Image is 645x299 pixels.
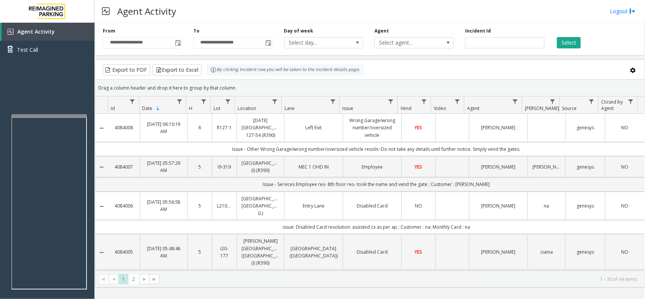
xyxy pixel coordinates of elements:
a: [GEOGRAPHIC_DATA] (I) (R390) [241,160,280,174]
span: Toggle popup [264,37,272,48]
a: Agent Filter Menu [510,96,520,107]
span: YES [415,249,422,255]
span: Lot [213,105,220,112]
a: NO [610,163,640,170]
span: Source [562,105,577,112]
a: Lane Filter Menu [328,96,338,107]
span: Toggle popup [173,37,182,48]
span: Issue [343,105,354,112]
a: [PERSON_NAME] [474,248,523,256]
img: pageIcon [102,2,110,20]
a: [PERSON_NAME] [474,124,523,131]
label: From [103,28,115,34]
a: 4084008 [113,124,135,131]
label: Incident Id [465,28,491,34]
label: To [193,28,200,34]
a: 5 [192,202,207,209]
span: NO [415,203,422,209]
a: genesys [570,163,600,170]
label: Day of week [284,28,314,34]
a: [DATE] 05:48:46 AM [145,245,183,259]
a: YES [406,124,430,131]
a: YES [406,248,430,256]
a: Agent Activity [2,23,94,41]
td: Issue - Monthly Issue Disabled Card resoln:-took details and vended as unable to take details pro... [108,270,645,284]
a: [DATE] 05:56:58 AM [145,198,183,213]
span: [PERSON_NAME] [525,105,559,112]
a: Wrong Garage/wrong number/oversized vehicle [348,117,397,139]
span: Select day... [285,37,347,48]
span: Select agent... [375,37,438,48]
a: Disabled Card [348,248,397,256]
span: Lane [285,105,295,112]
label: Agent [374,28,389,34]
a: MEC 1 OHD IN [289,163,338,170]
a: R127-1 [217,124,232,131]
a: L21086904 [217,202,232,209]
button: Export to Excel [152,64,202,76]
a: genesys [570,248,600,256]
a: Employee [348,163,397,170]
span: NO [621,203,628,209]
span: Closed by Agent [601,99,623,112]
a: 6 [192,124,207,131]
a: Collapse Details [95,249,108,256]
img: infoIcon.svg [210,67,217,73]
a: 5 [192,163,207,170]
span: Go to the last page [151,276,157,282]
td: Issue - Services Employee res- 8th floor res- took the name and vend the gate ; Customer : [PERSO... [108,177,645,191]
a: [DATE] [GEOGRAPHIC_DATA] 127-54 (R390) [241,117,280,139]
h3: Agent Activity [113,2,180,20]
div: Data table [95,96,645,271]
img: logout [630,7,636,15]
a: 4084007 [113,163,135,170]
span: Location [238,105,256,112]
a: I9-319 [217,163,232,170]
a: Location Filter Menu [270,96,280,107]
a: Video Filter Menu [452,96,462,107]
a: na [532,202,561,209]
a: Disabled Card [348,202,397,209]
span: Go to the next page [139,274,149,285]
span: Agent [467,105,479,112]
td: Issue - Other Wrong Garage/wrong number/oversized vehicle resoln:-Do not take any details until f... [108,142,645,156]
span: Agent Activity [17,28,55,35]
a: Source Filter Menu [586,96,597,107]
a: 4084005 [113,248,135,256]
button: Select [557,37,581,48]
a: Lot Filter Menu [223,96,233,107]
a: [PERSON_NAME] [474,202,523,209]
a: Vend Filter Menu [419,96,429,107]
a: genesys [570,202,600,209]
a: genesys [570,124,600,131]
a: [PERSON_NAME] [532,163,561,170]
span: H [189,105,193,112]
a: NO [610,202,640,209]
a: Issue Filter Menu [386,96,396,107]
div: Drag a column header and drop it here to group by that column [95,81,645,95]
span: Sortable [155,105,161,112]
a: YES [406,163,430,170]
a: Parker Filter Menu [548,96,558,107]
button: Export to PDF [103,64,150,76]
span: NO [621,164,628,170]
a: [DATE] 06:10:19 AM [145,121,183,135]
a: [DATE] 05:57:29 AM [145,160,183,174]
a: NO [610,124,640,131]
a: Closed by Agent Filter Menu [626,96,636,107]
div: By clicking Incident row you will be taken to the incident details page. [207,64,364,76]
img: 'icon' [8,29,14,35]
span: Go to the last page [149,274,159,285]
a: Entry Lane [289,202,338,209]
span: NO [621,124,628,131]
td: issue: Disabled Card resolution: assisted cx as per ap ; Customer : na; Monthly Card : na [108,220,645,234]
a: [PERSON_NAME][GEOGRAPHIC_DATA] ([GEOGRAPHIC_DATA]) (I) (R390) [241,237,280,266]
a: Logout [610,7,636,15]
span: NO [621,249,628,255]
span: Id [111,105,115,112]
a: Collapse Details [95,164,108,170]
kendo-pager-info: 1 - 30 of 44 items [164,276,637,282]
span: Video [434,105,446,112]
a: [GEOGRAPHIC_DATA] ([GEOGRAPHIC_DATA]) [289,245,338,259]
a: NO [610,248,640,256]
